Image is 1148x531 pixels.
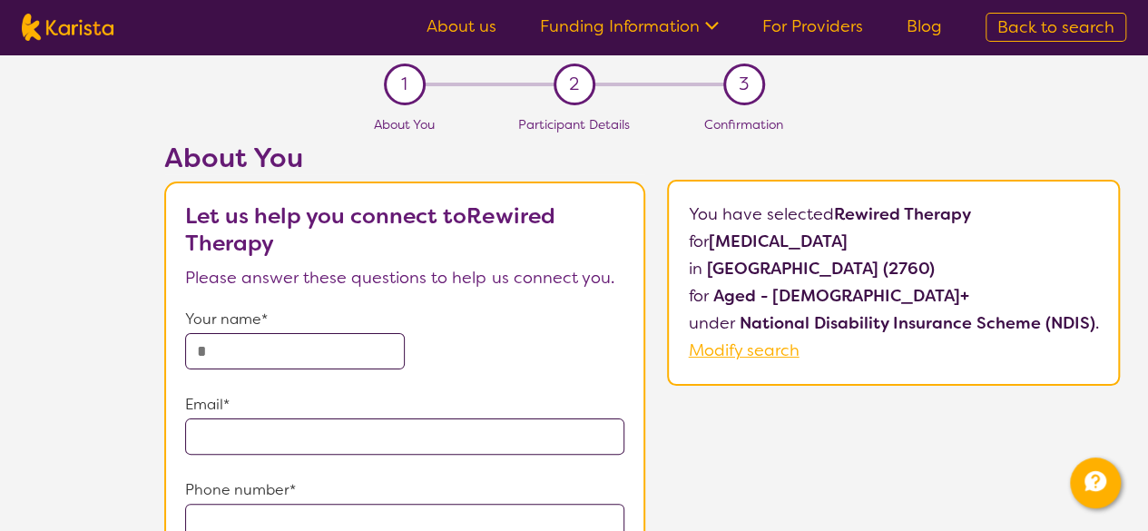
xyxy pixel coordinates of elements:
b: Aged - [DEMOGRAPHIC_DATA]+ [713,285,969,307]
a: For Providers [762,15,863,37]
p: Your name* [185,306,624,333]
span: Participant Details [518,116,630,133]
p: in [689,255,1099,282]
a: Back to search [986,13,1126,42]
b: Let us help you connect to Rewired Therapy [185,202,554,258]
span: Confirmation [704,116,783,133]
p: Email* [185,391,624,418]
b: [GEOGRAPHIC_DATA] (2760) [707,258,935,280]
b: Rewired Therapy [834,203,971,225]
p: for [689,228,1099,255]
p: Please answer these questions to help us connect you. [185,264,624,291]
img: Karista logo [22,14,113,41]
b: [MEDICAL_DATA] [709,231,848,252]
p: Phone number* [185,477,624,504]
a: Blog [907,15,942,37]
span: 2 [569,71,579,98]
span: About You [374,116,435,133]
span: 3 [739,71,749,98]
b: National Disability Insurance Scheme (NDIS) [740,312,1095,334]
h2: About You [164,142,645,174]
span: Back to search [997,16,1114,38]
span: 1 [401,71,407,98]
p: for [689,282,1099,310]
p: under . [689,310,1099,337]
p: You have selected [689,201,1099,364]
button: Channel Menu [1070,457,1121,508]
a: About us [427,15,496,37]
a: Funding Information [540,15,719,37]
a: Modify search [689,339,800,361]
